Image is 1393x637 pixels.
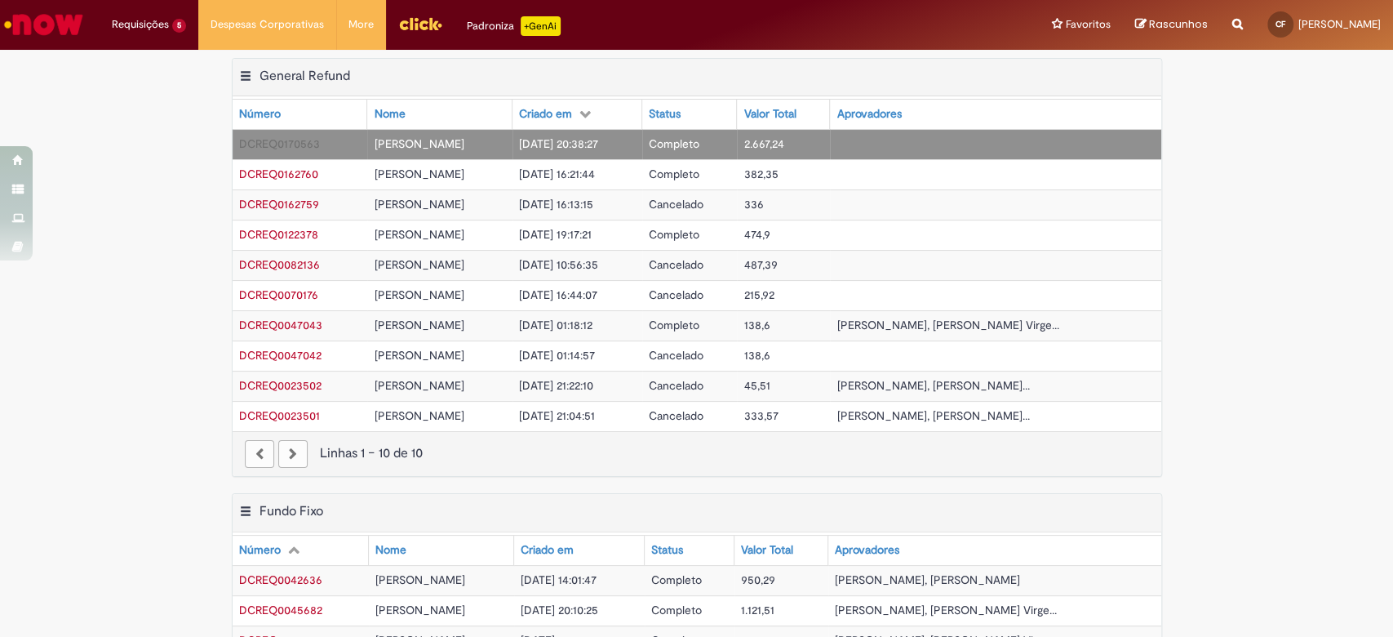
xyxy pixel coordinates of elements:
div: Criado em [519,106,572,122]
nav: paginação [233,431,1161,476]
span: 5 [172,19,186,33]
button: General Refund Menu de contexto [239,68,252,89]
span: DCREQ0122378 [239,227,318,242]
span: [DATE] 16:13:15 [519,197,593,212]
span: DCREQ0082136 [239,257,320,272]
span: [DATE] 21:22:10 [519,378,593,393]
div: Status [649,106,681,122]
span: [PERSON_NAME] [374,227,464,242]
span: DCREQ0162760 [239,167,318,181]
a: Abrir Registro: DCREQ0047043 [239,318,322,332]
span: [PERSON_NAME] [374,197,464,212]
span: [PERSON_NAME] [374,378,464,393]
span: Cancelado [649,378,703,393]
div: Status [651,542,683,559]
span: [PERSON_NAME] [374,408,464,423]
span: DCREQ0047043 [239,318,322,332]
span: 333,57 [743,408,778,423]
span: [DATE] 19:17:21 [519,227,592,242]
span: [PERSON_NAME], [PERSON_NAME] Virge... [835,603,1057,617]
p: +GenAi [521,16,561,36]
span: [PERSON_NAME] [375,603,465,617]
a: Abrir Registro: DCREQ0070176 [239,287,318,302]
div: Nome [375,542,406,559]
button: Fundo Fixo Menu de contexto [239,503,252,524]
a: Abrir Registro: DCREQ0170563 [239,136,320,151]
h2: General Refund [260,68,350,84]
div: Aprovadores [835,542,899,559]
a: Abrir Registro: DCREQ0122378 [239,227,318,242]
span: [DATE] 16:44:07 [519,287,597,302]
span: Completo [649,136,699,151]
a: Abrir Registro: DCREQ0023502 [239,378,322,393]
span: DCREQ0070176 [239,287,318,302]
span: [DATE] 21:04:51 [519,408,595,423]
span: [PERSON_NAME], [PERSON_NAME]... [836,378,1029,393]
span: [PERSON_NAME] [375,572,465,587]
span: Completo [649,227,699,242]
span: [PERSON_NAME], [PERSON_NAME] Virge... [836,318,1058,332]
span: 2.667,24 [743,136,783,151]
img: ServiceNow [2,8,86,41]
span: Rascunhos [1149,16,1208,32]
span: 215,92 [743,287,774,302]
span: Favoritos [1066,16,1111,33]
div: Número [239,106,281,122]
span: [PERSON_NAME], [PERSON_NAME] [835,572,1020,587]
span: [DATE] 01:18:12 [519,318,592,332]
span: Requisições [112,16,169,33]
div: Padroniza [467,16,561,36]
span: 138,6 [743,348,770,363]
span: [DATE] 16:21:44 [519,167,595,181]
div: Valor Total [743,106,796,122]
span: DCREQ0170563 [239,136,320,151]
span: Completo [651,572,702,587]
span: [PERSON_NAME] [374,348,464,363]
div: Aprovadores [836,106,901,122]
span: 1.121,51 [741,603,774,617]
span: Cancelado [649,197,703,212]
span: Completo [649,167,699,181]
span: 487,39 [743,257,777,272]
span: Despesas Corporativas [211,16,324,33]
a: Abrir Registro: DCREQ0162759 [239,197,319,212]
span: [PERSON_NAME] [374,318,464,332]
span: 382,35 [743,167,778,181]
span: DCREQ0045682 [239,603,322,617]
a: Abrir Registro: DCREQ0162760 [239,167,318,181]
span: [DATE] 14:01:47 [521,572,597,587]
span: CF [1275,19,1285,29]
span: 336 [743,197,763,212]
a: Abrir Registro: DCREQ0082136 [239,257,320,272]
span: [PERSON_NAME] [374,167,464,181]
span: DCREQ0023502 [239,378,322,393]
a: Rascunhos [1135,17,1208,33]
span: [PERSON_NAME] [374,287,464,302]
a: Abrir Registro: DCREQ0042636 [239,572,322,587]
span: [DATE] 01:14:57 [519,348,595,363]
span: Cancelado [649,257,703,272]
span: More [348,16,374,33]
span: [PERSON_NAME] [1298,17,1381,31]
span: 474,9 [743,227,770,242]
div: Valor Total [741,542,793,559]
span: DCREQ0047042 [239,348,322,363]
a: Abrir Registro: DCREQ0023501 [239,408,320,423]
span: [PERSON_NAME] [374,257,464,272]
div: Linhas 1 − 10 de 10 [245,444,1149,463]
span: [DATE] 20:10:25 [521,603,598,617]
div: Criado em [521,542,574,559]
span: 45,51 [743,378,770,393]
div: Nome [374,106,405,122]
span: Completo [651,603,702,617]
span: DCREQ0023501 [239,408,320,423]
span: 138,6 [743,318,770,332]
h2: Fundo Fixo [260,503,323,519]
span: [DATE] 20:38:27 [519,136,598,151]
a: Abrir Registro: DCREQ0047042 [239,348,322,363]
span: DCREQ0042636 [239,572,322,587]
span: Cancelado [649,348,703,363]
div: Número [239,542,281,559]
span: 950,29 [741,572,775,587]
span: Completo [649,318,699,332]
